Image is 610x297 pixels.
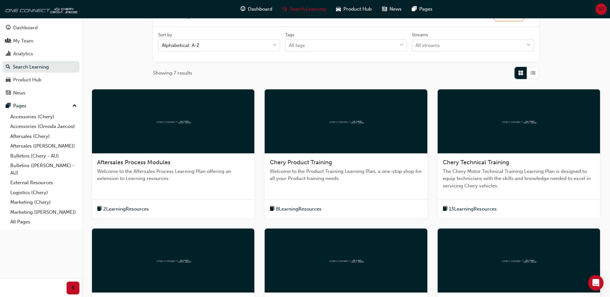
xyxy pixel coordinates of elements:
[531,69,535,77] span: List
[3,48,79,60] a: Analytics
[588,275,604,291] div: Open Intercom Messenger
[8,197,79,207] a: Marketing (Chery)
[596,4,607,15] button: SH
[331,3,377,16] a: car-iconProduct Hub
[162,42,199,49] div: Alphabetical: A-Z
[449,205,497,213] span: 13 Learning Resources
[328,257,364,263] img: oneconnect
[8,188,79,198] a: Logistics (Chery)
[156,257,191,263] img: oneconnect
[518,69,523,77] span: Grid
[97,205,149,213] button: book-icon2LearningResources
[501,118,536,124] img: oneconnect
[443,168,595,190] span: The Chery Motor Technical Training Learning Plan is designed to equip technicians with the skills...
[8,207,79,217] a: Marketing ([PERSON_NAME])
[3,100,79,112] button: Pages
[8,112,79,122] a: Accessories (Chery)
[343,5,372,13] span: Product Hub
[6,38,11,44] span: people-icon
[3,87,79,99] a: News
[328,118,364,124] img: oneconnect
[6,51,11,57] span: chart-icon
[377,3,407,16] a: news-iconNews
[8,217,79,227] a: All Pages
[6,90,11,96] span: news-icon
[97,168,249,182] span: Welcome to the Aftersales Process Learning Plan offering an extension to Learning resources.
[6,25,11,31] span: guage-icon
[13,102,26,110] div: Pages
[6,77,11,83] span: car-icon
[6,64,10,70] span: search-icon
[265,89,427,218] a: oneconnectChery Product TrainingWelcome to the Product Training Learning Plan, a one-stop shop fo...
[382,5,387,13] span: news-icon
[285,32,407,52] label: tagOptions
[8,178,79,188] a: External Resources
[103,205,149,213] span: 2 Learning Resources
[156,118,191,124] img: oneconnect
[443,159,509,166] span: Chery Technical Training
[438,89,600,218] a: oneconnectChery Technical TrainingThe Chery Motor Technical Training Learning Plan is designed to...
[13,37,33,45] div: My Team
[412,5,417,13] span: pages-icon
[336,5,341,13] span: car-icon
[290,5,326,13] span: Search Learning
[71,284,76,292] span: prev-icon
[97,159,170,166] span: Aftersales Process Modules
[285,32,294,38] div: Tags
[153,69,192,77] span: Showing 7 results
[8,131,79,141] a: Aftersales (Chery)
[443,205,497,213] button: book-icon13LearningResources
[415,42,440,49] div: All streams
[407,3,438,16] a: pages-iconPages
[235,3,278,16] a: guage-iconDashboard
[92,89,254,218] a: oneconnectAftersales Process ModulesWelcome to the Aftersales Process Learning Plan offering an e...
[3,22,79,34] a: Dashboard
[276,205,322,213] span: 8 Learning Resources
[8,151,79,161] a: Bulletins (Chery - AU)
[3,74,79,86] a: Product Hub
[526,41,531,50] span: down-icon
[412,32,428,38] div: Streams
[158,32,172,38] div: Sort by
[248,5,272,13] span: Dashboard
[278,3,331,16] a: search-iconSearch Learning
[501,257,536,263] img: oneconnect
[273,41,277,50] span: down-icon
[270,168,422,182] span: Welcome to the Product Training Learning Plan, a one-stop shop for all your Product training needs.
[97,205,102,213] span: book-icon
[8,161,79,178] a: Bulletins ([PERSON_NAME] - AU)
[270,159,332,166] span: Chery Product Training
[3,3,77,15] img: oneconnect
[13,76,41,84] div: Product Hub
[13,50,33,58] div: Analytics
[419,5,432,13] span: Pages
[598,5,604,13] span: SH
[399,41,404,50] span: down-icon
[72,102,77,110] span: up-icon
[8,122,79,131] a: Accessories (Omoda Jaecoo)
[443,205,448,213] span: book-icon
[289,42,305,49] div: All tags
[3,35,79,47] a: My Team
[283,5,287,13] span: search-icon
[241,5,245,13] span: guage-icon
[270,205,275,213] span: book-icon
[389,5,402,13] span: News
[13,24,38,32] div: Dashboard
[13,89,25,97] div: News
[3,61,79,73] a: Search Learning
[270,205,322,213] button: book-icon8LearningResources
[8,141,79,151] a: Aftersales ([PERSON_NAME])
[6,103,11,109] span: pages-icon
[3,21,79,100] button: DashboardMy TeamAnalyticsSearch LearningProduct HubNews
